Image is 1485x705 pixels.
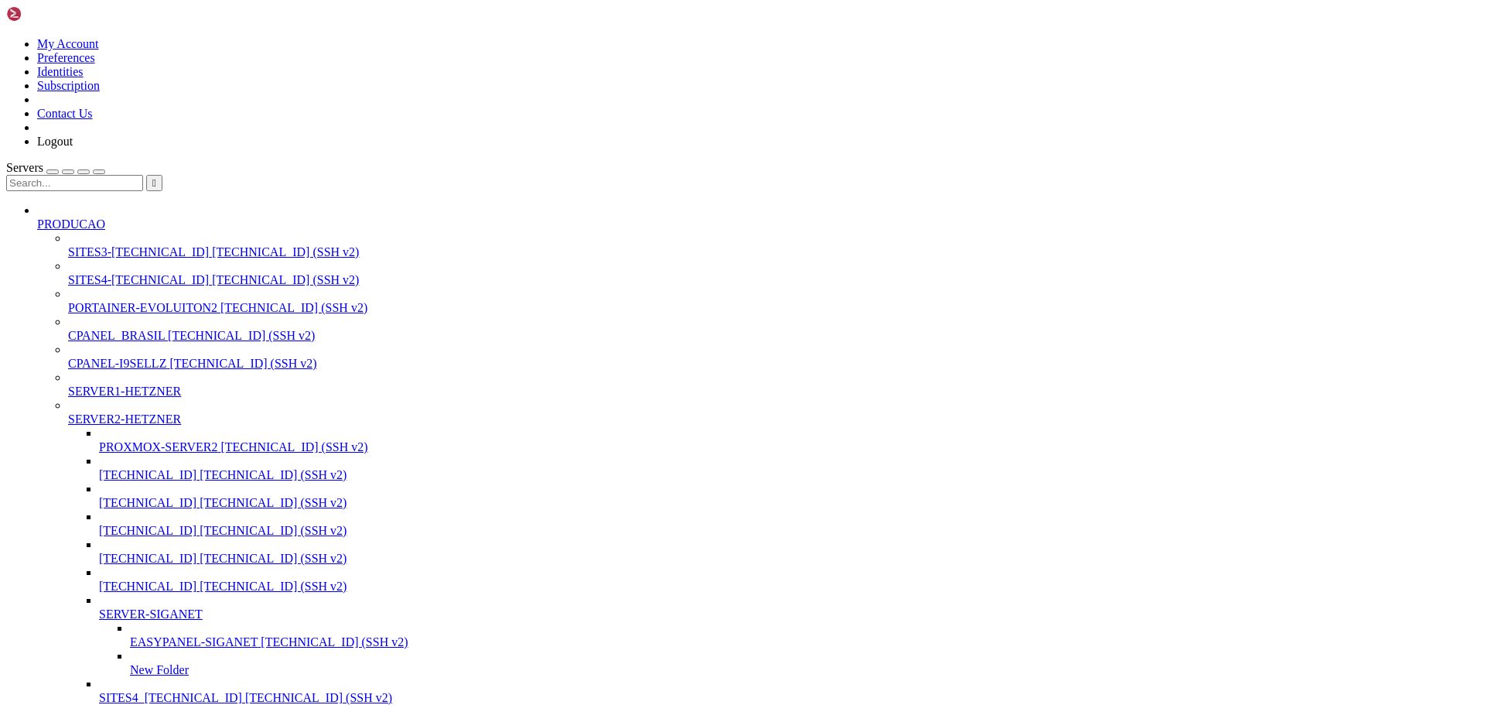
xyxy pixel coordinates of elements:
[99,607,203,621] span: SERVER-SIGANET
[212,273,359,286] span: [TECHNICAL_ID] (SSH v2)
[6,161,43,174] span: Servers
[130,663,189,676] span: New Folder
[37,65,84,78] a: Identities
[99,426,1479,454] li: PROXMOX-SERVER2 [TECHNICAL_ID] (SSH v2)
[99,552,1479,566] a: [TECHNICAL_ID] [TECHNICAL_ID] (SSH v2)
[6,6,95,22] img: Shellngn
[6,175,143,191] input: Search...
[99,496,1479,510] a: [TECHNICAL_ID] [TECHNICAL_ID] (SSH v2)
[68,273,209,286] span: SITES4-[TECHNICAL_ID]
[99,454,1479,482] li: [TECHNICAL_ID] [TECHNICAL_ID] (SSH v2)
[37,135,73,148] a: Logout
[68,231,1479,259] li: SITES3-[TECHNICAL_ID] [TECHNICAL_ID] (SSH v2)
[37,107,93,120] a: Contact Us
[168,329,315,342] span: [TECHNICAL_ID] (SSH v2)
[99,440,1479,454] a: PROXMOX-SERVER2 [TECHNICAL_ID] (SSH v2)
[245,691,392,704] span: [TECHNICAL_ID] (SSH v2)
[99,440,217,453] span: PROXMOX-SERVER2
[212,245,359,258] span: [TECHNICAL_ID] (SSH v2)
[68,273,1479,287] a: SITES4-[TECHNICAL_ID] [TECHNICAL_ID] (SSH v2)
[169,357,316,370] span: [TECHNICAL_ID] (SSH v2)
[68,329,1479,343] a: CPANEL_BRASIL [TECHNICAL_ID] (SSH v2)
[200,552,346,565] span: [TECHNICAL_ID] (SSH v2)
[37,217,105,231] span: PRODUCAO
[68,259,1479,287] li: SITES4-[TECHNICAL_ID] [TECHNICAL_ID] (SSH v2)
[37,37,99,50] a: My Account
[37,51,95,64] a: Preferences
[37,217,1479,231] a: PRODUCAO
[99,677,1479,705] li: SITES4_[TECHNICAL_ID] [TECHNICAL_ID] (SSH v2)
[68,412,1479,426] a: SERVER2-HETZNER
[68,385,181,398] span: SERVER1-HETZNER
[200,496,346,509] span: [TECHNICAL_ID] (SSH v2)
[261,635,408,649] span: [TECHNICAL_ID] (SSH v2)
[68,357,1479,371] a: CPANEL-I9SELLZ [TECHNICAL_ID] (SSH v2)
[99,566,1479,594] li: [TECHNICAL_ID] [TECHNICAL_ID] (SSH v2)
[99,594,1479,677] li: SERVER-SIGANET
[220,301,367,314] span: [TECHNICAL_ID] (SSH v2)
[130,635,1479,649] a: EASYPANEL-SIGANET [TECHNICAL_ID] (SSH v2)
[6,161,105,174] a: Servers
[99,524,196,537] span: [TECHNICAL_ID]
[99,580,196,593] span: [TECHNICAL_ID]
[200,524,346,537] span: [TECHNICAL_ID] (SSH v2)
[68,329,165,342] span: CPANEL_BRASIL
[146,175,162,191] button: 
[99,538,1479,566] li: [TECHNICAL_ID] [TECHNICAL_ID] (SSH v2)
[130,635,258,649] span: EASYPANEL-SIGANET
[130,663,1479,677] a: New Folder
[99,510,1479,538] li: [TECHNICAL_ID] [TECHNICAL_ID] (SSH v2)
[200,580,346,593] span: [TECHNICAL_ID] (SSH v2)
[68,301,217,314] span: PORTAINER-EVOLUITON2
[68,357,166,370] span: CPANEL-I9SELLZ
[68,245,209,258] span: SITES3-[TECHNICAL_ID]
[99,691,1479,705] a: SITES4_[TECHNICAL_ID] [TECHNICAL_ID] (SSH v2)
[68,371,1479,399] li: SERVER1-HETZNER
[99,524,1479,538] a: [TECHNICAL_ID] [TECHNICAL_ID] (SSH v2)
[68,412,181,426] span: SERVER2-HETZNER
[99,468,1479,482] a: [TECHNICAL_ID] [TECHNICAL_ID] (SSH v2)
[99,691,242,704] span: SITES4_[TECHNICAL_ID]
[37,79,100,92] a: Subscription
[68,301,1479,315] a: PORTAINER-EVOLUITON2 [TECHNICAL_ID] (SSH v2)
[130,649,1479,677] li: New Folder
[99,607,1479,621] a: SERVER-SIGANET
[68,343,1479,371] li: CPANEL-I9SELLZ [TECHNICAL_ID] (SSH v2)
[220,440,367,453] span: [TECHNICAL_ID] (SSH v2)
[99,496,196,509] span: [TECHNICAL_ID]
[99,482,1479,510] li: [TECHNICAL_ID] [TECHNICAL_ID] (SSH v2)
[68,385,1479,399] a: SERVER1-HETZNER
[68,245,1479,259] a: SITES3-[TECHNICAL_ID] [TECHNICAL_ID] (SSH v2)
[68,287,1479,315] li: PORTAINER-EVOLUITON2 [TECHNICAL_ID] (SSH v2)
[200,468,346,481] span: [TECHNICAL_ID] (SSH v2)
[152,177,156,189] span: 
[99,468,196,481] span: [TECHNICAL_ID]
[68,315,1479,343] li: CPANEL_BRASIL [TECHNICAL_ID] (SSH v2)
[99,552,196,565] span: [TECHNICAL_ID]
[99,580,1479,594] a: [TECHNICAL_ID] [TECHNICAL_ID] (SSH v2)
[130,621,1479,649] li: EASYPANEL-SIGANET [TECHNICAL_ID] (SSH v2)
